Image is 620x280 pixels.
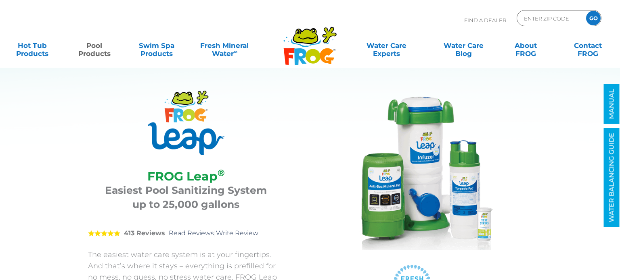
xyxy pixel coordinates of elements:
[604,84,620,124] a: MANUAL
[195,37,255,54] a: Fresh MineralWater∞
[132,37,181,54] a: Swim SpaProducts
[604,128,620,227] a: WATER BALANCING GUIDE
[218,167,225,178] sup: ®
[148,91,224,155] img: Product Logo
[98,169,274,183] h2: FROG Leap
[279,16,341,65] img: Frog Products Logo
[70,37,119,54] a: PoolProducts
[124,229,165,237] strong: 413 Reviews
[169,229,214,237] a: Read Reviews
[8,37,57,54] a: Hot TubProducts
[501,37,550,54] a: AboutFROG
[88,230,120,236] span: 5
[464,10,506,30] p: Find A Dealer
[563,37,612,54] a: ContactFROG
[216,229,258,237] a: Write Review
[98,183,274,212] h3: Easiest Pool Sanitizing System up to 25,000 gallons
[88,218,284,249] div: |
[234,49,237,55] sup: ∞
[440,37,488,54] a: Water CareBlog
[347,37,425,54] a: Water CareExperts
[586,11,601,25] input: GO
